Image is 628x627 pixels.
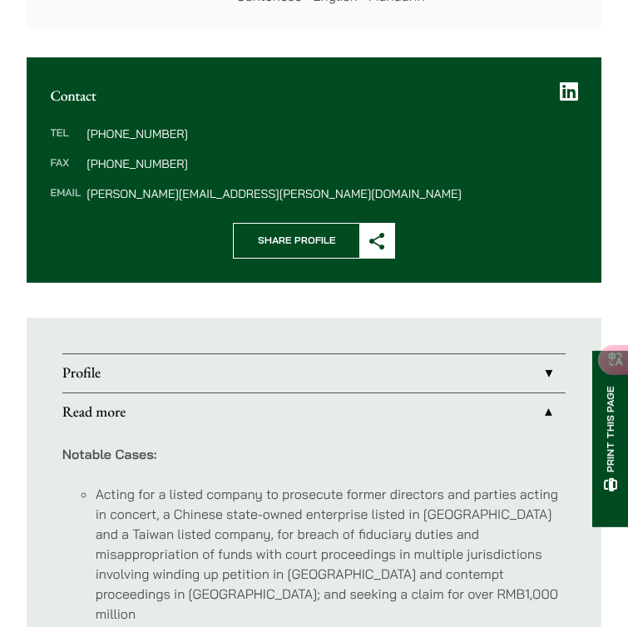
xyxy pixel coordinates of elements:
[87,158,577,170] dd: [PHONE_NUMBER]
[234,224,359,258] span: Share Profile
[87,128,577,140] dd: [PHONE_NUMBER]
[96,484,566,624] li: Acting for a listed company to prosecute former directors and parties acting in concert, a Chines...
[50,158,81,188] dt: Fax
[62,393,566,432] a: Read more
[50,188,81,200] dt: Email
[62,446,157,462] strong: Notable Cases:
[233,223,394,259] button: Share Profile
[62,354,566,392] a: Profile
[560,81,578,102] a: LinkedIn
[87,188,577,200] dd: [PERSON_NAME][EMAIL_ADDRESS][PERSON_NAME][DOMAIN_NAME]
[50,128,81,158] dt: Tel
[50,87,577,105] h2: Contact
